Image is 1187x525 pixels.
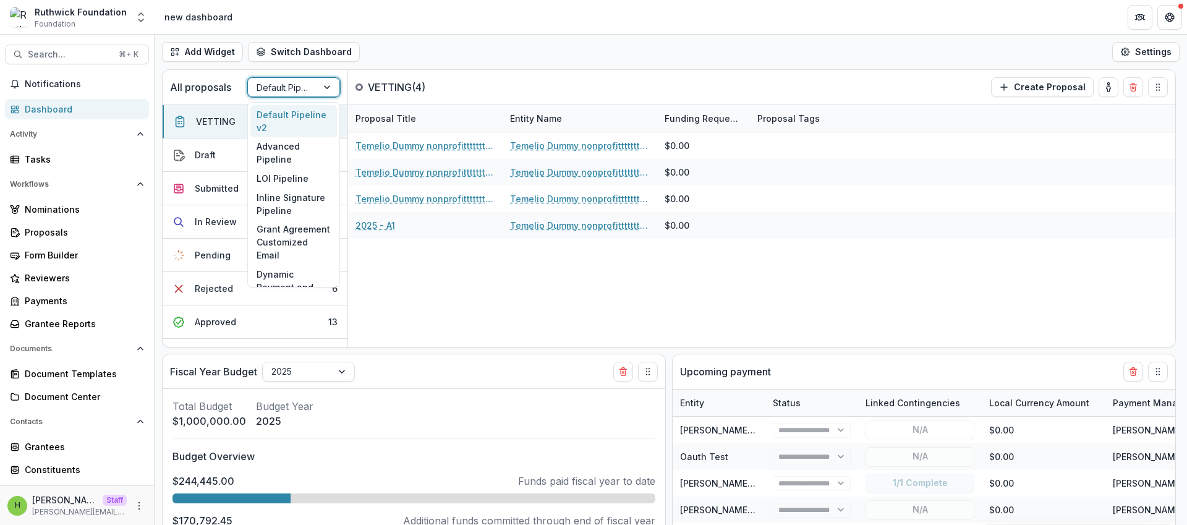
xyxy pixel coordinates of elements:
a: [PERSON_NAME] Individual [680,505,796,515]
button: 1/1 Complete [866,474,974,493]
div: Local Currency Amount [982,390,1105,416]
div: Entity [673,390,765,416]
div: $0.00 [982,443,1105,470]
button: Open Contacts [5,412,149,432]
div: $0.00 [665,219,689,232]
span: Activity [10,130,132,139]
p: $1,000,000.00 [172,414,246,429]
a: Grantees [5,437,149,457]
div: $0.00 [665,139,689,152]
button: N/A [866,420,974,440]
button: Open entity switcher [132,5,150,30]
div: In Review [195,215,237,228]
button: Create Proposal [991,77,1094,97]
a: Constituents [5,459,149,480]
div: VETTING [196,115,236,128]
span: Contacts [10,417,132,426]
div: $0.00 [665,166,689,179]
div: Submitted [195,182,239,195]
div: Entity Name [503,112,569,125]
a: Document Templates [5,364,149,384]
div: Grantees [25,440,139,453]
div: Approved [195,315,236,328]
button: Settings [1112,42,1180,62]
div: Funding Requested [657,112,750,125]
div: [PERSON_NAME] [1113,450,1183,463]
div: Linked Contingencies [858,396,968,409]
div: Proposals [25,226,139,239]
button: N/A [866,447,974,467]
button: N/A [866,500,974,520]
p: Total Budget [172,399,246,414]
div: [PERSON_NAME] [1113,424,1183,437]
div: Proposal Tags [750,112,827,125]
button: Open Documents [5,339,149,359]
div: $0.00 [982,417,1105,443]
img: Ruthwick Foundation [10,7,30,27]
div: Funding Requested [657,105,750,132]
span: Notifications [25,79,144,90]
a: Temelio Dummy nonprofittttttttt a4 sda16s5d [510,192,650,205]
div: Nominations [25,203,139,216]
div: new dashboard [164,11,232,23]
div: Entity Name [503,105,657,132]
div: Entity [673,396,712,409]
button: Switch Dashboard [248,42,360,62]
a: Grantee Reports [5,314,149,334]
button: VETTING4 [163,105,347,139]
p: Staff [103,495,127,506]
p: Fiscal Year Budget [170,364,257,379]
div: Linked Contingencies [858,390,982,416]
div: Dashboard [25,103,139,116]
button: Delete card [613,362,633,382]
button: Delete card [1123,77,1143,97]
a: Communications [5,482,149,503]
button: In Review30 [163,205,347,239]
button: Open Workflows [5,174,149,194]
div: 6 [332,282,338,295]
button: Pending3 [163,239,347,272]
div: $0.00 [982,497,1105,523]
div: Status [765,390,858,416]
div: Status [765,396,808,409]
div: Grantee Reports [25,317,139,330]
button: Get Help [1157,5,1182,30]
a: Dashboard [5,99,149,119]
div: Document Center [25,390,139,403]
a: Temelio Dummy nonprofittttttttt a4 sda16s5d [510,166,650,179]
p: [PERSON_NAME][EMAIL_ADDRESS][DOMAIN_NAME] [32,506,127,518]
div: [PERSON_NAME] [1113,503,1183,516]
button: Partners [1128,5,1152,30]
a: Form Builder [5,245,149,265]
button: Search... [5,45,149,64]
div: Constituents [25,463,139,476]
div: Ruthwick Foundation [35,6,127,19]
div: Proposal Tags [750,105,904,132]
div: Reviewers [25,271,139,284]
a: Temelio Dummy nonprofittttttttt a4 sda16s5d [510,219,650,232]
p: All proposals [170,80,231,95]
div: Default Pipeline v2 [250,105,337,137]
a: [PERSON_NAME] TEST [680,478,776,489]
p: Funds paid fiscal year to date [518,474,655,489]
div: Payments [25,294,139,307]
div: ⌘ + K [116,48,141,61]
button: Drag [638,362,658,382]
a: Payments [5,291,149,311]
div: LOI Pipeline [250,169,337,188]
a: 2025 - A1 [355,219,395,232]
div: Document Templates [25,367,139,380]
a: Temelio Dummy nonprofittttttttt a4 sda16s5d - 2025 - A1 [355,192,495,205]
a: Temelio Dummy nonprofittttttttt a4 sda16s5d - 2025 - A1 [355,139,495,152]
button: Approved13 [163,305,347,339]
p: [PERSON_NAME] [32,493,98,506]
p: Budget Year [256,399,313,414]
a: Reviewers [5,268,149,288]
div: $0.00 [665,192,689,205]
button: Delete card [1123,362,1143,382]
button: Add Widget [162,42,243,62]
